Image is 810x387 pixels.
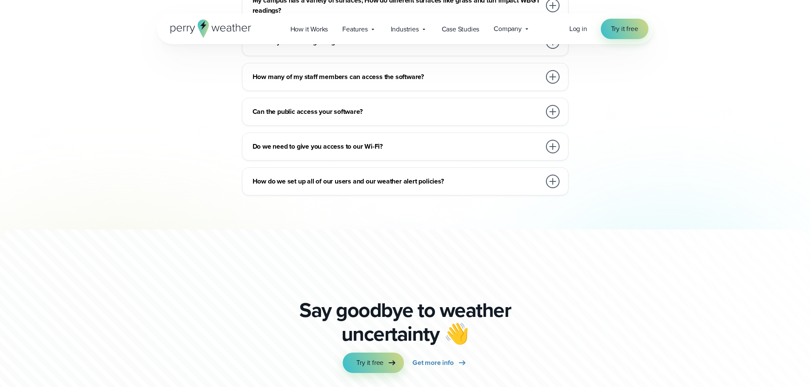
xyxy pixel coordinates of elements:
[253,176,541,186] h3: How do we set up all of our users and our weather alert policies?
[356,358,384,368] span: Try it free
[435,20,487,38] a: Case Studies
[290,24,328,34] span: How it Works
[253,107,541,117] h3: Can the public access your software?
[391,24,419,34] span: Industries
[342,24,367,34] span: Features
[442,24,480,34] span: Case Studies
[343,353,404,373] a: Try it free
[296,298,514,346] p: Say goodbye to weather uncertainty 👋
[601,19,648,39] a: Try it free
[494,24,522,34] span: Company
[569,24,587,34] a: Log in
[253,72,541,82] h3: How many of my staff members can access the software?
[283,20,335,38] a: How it Works
[253,141,541,152] h3: Do we need to give you access to our Wi-Fi?
[611,24,638,34] span: Try it free
[412,353,467,373] a: Get more info
[412,358,453,368] span: Get more info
